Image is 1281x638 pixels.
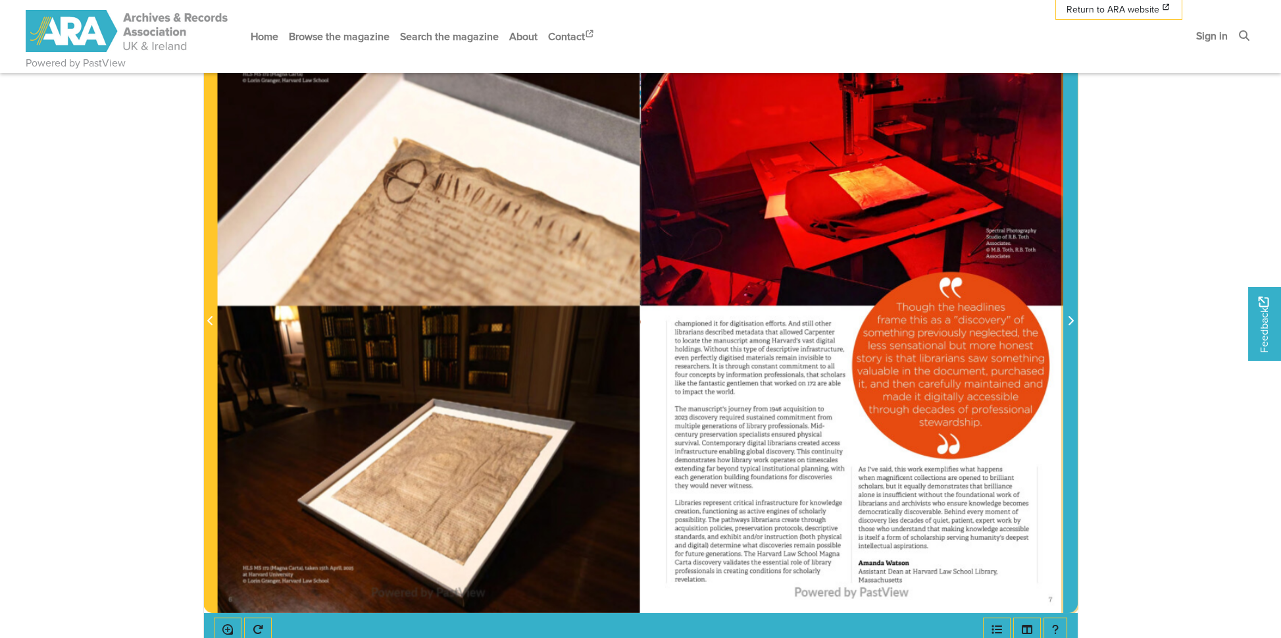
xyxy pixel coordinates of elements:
a: Search the magazine [395,19,504,54]
button: Next Page [1063,14,1078,613]
span: Return to ARA website [1067,3,1159,16]
a: ARA - ARC Magazine | Powered by PastView logo [26,3,230,60]
a: Browse the magazine [284,19,395,54]
span: Feedback [1256,297,1272,353]
img: ARA - ARC Magazine | Powered by PastView [26,10,230,52]
a: About [504,19,543,54]
a: Sign in [1191,18,1233,53]
a: Home [245,19,284,54]
button: Previous Page [203,14,218,613]
a: Would you like to provide feedback? [1248,287,1281,361]
a: Powered by PastView [26,55,126,71]
a: Contact [543,19,601,54]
